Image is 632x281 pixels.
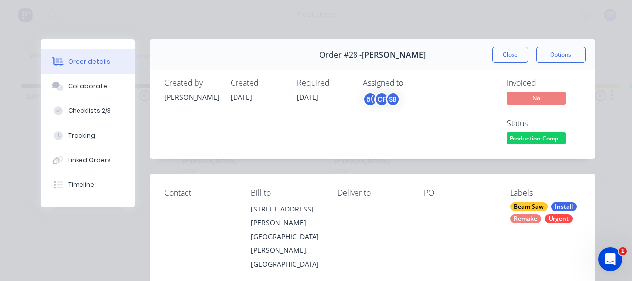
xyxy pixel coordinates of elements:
span: [DATE] [297,92,318,102]
div: Required [297,78,351,88]
button: Timeline [41,173,135,197]
div: Assigned to [363,78,462,88]
div: Install [551,202,577,211]
div: Labels [510,188,581,198]
button: 5(CFSB [363,92,400,106]
div: [GEOGRAPHIC_DATA][PERSON_NAME], [GEOGRAPHIC_DATA] [251,230,321,271]
button: Order details [41,49,135,74]
span: No [507,92,566,104]
div: Bill to [251,188,321,198]
div: Deliver to [337,188,408,198]
div: Invoiced [507,78,581,88]
div: SB [386,92,400,106]
button: Production Comp... [507,132,566,147]
iframe: Intercom live chat [598,247,622,271]
span: [PERSON_NAME] [362,50,426,60]
div: Created [231,78,285,88]
span: Order #28 - [319,50,362,60]
div: Collaborate [68,82,107,91]
div: Remake [510,214,541,223]
div: Created by [164,78,219,88]
div: Linked Orders [68,156,111,165]
span: Production Comp... [507,132,566,144]
button: Tracking [41,123,135,148]
div: 5( [363,92,378,106]
div: Beam Saw [510,202,548,211]
div: Status [507,119,581,128]
div: Checklists 2/3 [68,106,111,115]
div: [PERSON_NAME] [164,92,219,102]
div: Contact [164,188,235,198]
div: [STREET_ADDRESS][PERSON_NAME] [251,202,321,230]
span: [DATE] [231,92,252,102]
div: Timeline [68,180,94,189]
div: Tracking [68,131,95,140]
div: Urgent [545,214,573,223]
button: Linked Orders [41,148,135,173]
button: Close [492,47,528,63]
div: [STREET_ADDRESS][PERSON_NAME][GEOGRAPHIC_DATA][PERSON_NAME], [GEOGRAPHIC_DATA] [251,202,321,271]
button: Checklists 2/3 [41,99,135,123]
button: Collaborate [41,74,135,99]
div: CF [374,92,389,106]
button: Options [536,47,586,63]
div: Order details [68,57,110,66]
div: PO [424,188,494,198]
span: 1 [619,247,627,255]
